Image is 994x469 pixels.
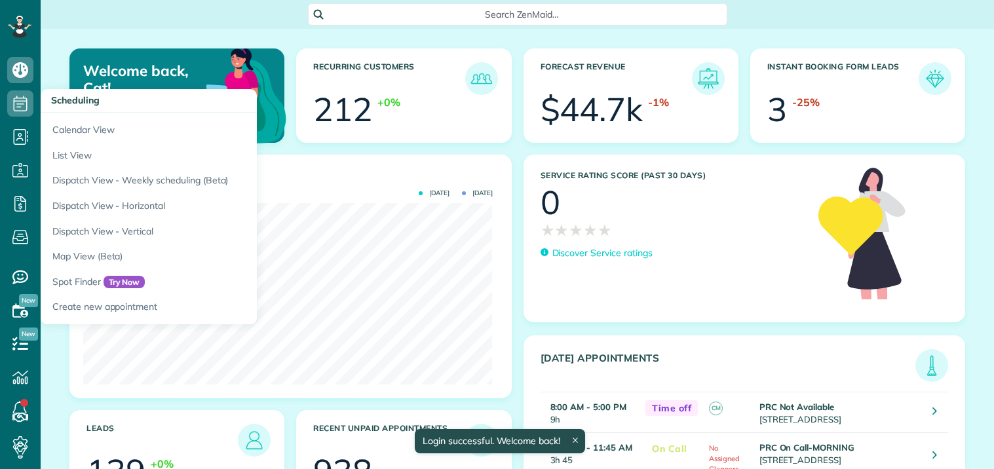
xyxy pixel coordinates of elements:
[415,429,585,453] div: Login successful. Welcome back!
[541,392,640,432] td: 9h
[541,246,653,260] a: Discover Service ratings
[759,402,834,412] strong: PRC Not Available
[19,294,38,307] span: New
[598,219,612,242] span: ★
[541,62,692,95] h3: Forecast Revenue
[922,66,948,92] img: icon_form_leads-04211a6a04a5b2264e4ee56bc0799ec3eb69b7e499cbb523a139df1d13a81ae0.png
[104,276,145,289] span: Try Now
[759,442,854,453] strong: PRC On Call-MORNING
[541,352,916,382] h3: [DATE] Appointments
[41,193,368,219] a: Dispatch View - Horizontal
[41,269,368,295] a: Spot FinderTry Now
[569,219,583,242] span: ★
[86,172,498,183] h3: Actual Revenue this month
[541,171,806,180] h3: Service Rating score (past 30 days)
[41,143,368,168] a: List View
[709,402,723,415] span: CM
[41,168,368,193] a: Dispatch View - Weekly scheduling (Beta)
[462,190,493,197] span: [DATE]
[241,427,267,453] img: icon_leads-1bed01f49abd5b7fead27621c3d59655bb73ed531f8eeb49469d10e621d6b896.png
[919,352,945,379] img: icon_todays_appointments-901f7ab196bb0bea1936b74009e4eb5ffbc2d2711fa7634e0d609ed5ef32b18b.png
[377,95,400,110] div: +0%
[86,424,238,457] h3: Leads
[468,427,495,453] img: icon_unpaid_appointments-47b8ce3997adf2238b356f14209ab4cced10bd1f174958f3ca8f1d0dd7fffeee.png
[756,392,923,432] td: [STREET_ADDRESS]
[554,219,569,242] span: ★
[792,95,820,110] div: -25%
[695,66,721,92] img: icon_forecast_revenue-8c13a41c7ed35a8dcfafea3cbb826a0462acb37728057bba2d056411b612bbbe.png
[541,219,555,242] span: ★
[541,186,560,219] div: 0
[648,95,669,110] div: -1%
[541,93,643,126] div: $44.7k
[550,402,626,412] strong: 8:00 AM - 5:00 PM
[645,400,698,417] span: Time off
[83,62,214,97] p: Welcome back, Cat!
[645,441,694,457] span: On Call
[767,93,787,126] div: 3
[19,328,38,341] span: New
[552,246,653,260] p: Discover Service ratings
[41,113,368,143] a: Calendar View
[162,33,289,160] img: dashboard_welcome-42a62b7d889689a78055ac9021e634bf52bae3f8056760290aed330b23ab8690.png
[419,190,449,197] span: [DATE]
[550,442,632,453] strong: 8:00 AM - 11:45 AM
[51,94,100,106] span: Scheduling
[313,424,465,457] h3: Recent unpaid appointments
[41,244,368,269] a: Map View (Beta)
[583,219,598,242] span: ★
[468,66,495,92] img: icon_recurring_customers-cf858462ba22bcd05b5a5880d41d6543d210077de5bb9ebc9590e49fd87d84ed.png
[313,93,372,126] div: 212
[41,219,368,244] a: Dispatch View - Vertical
[41,294,368,324] a: Create new appointment
[767,62,919,95] h3: Instant Booking Form Leads
[313,62,465,95] h3: Recurring Customers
